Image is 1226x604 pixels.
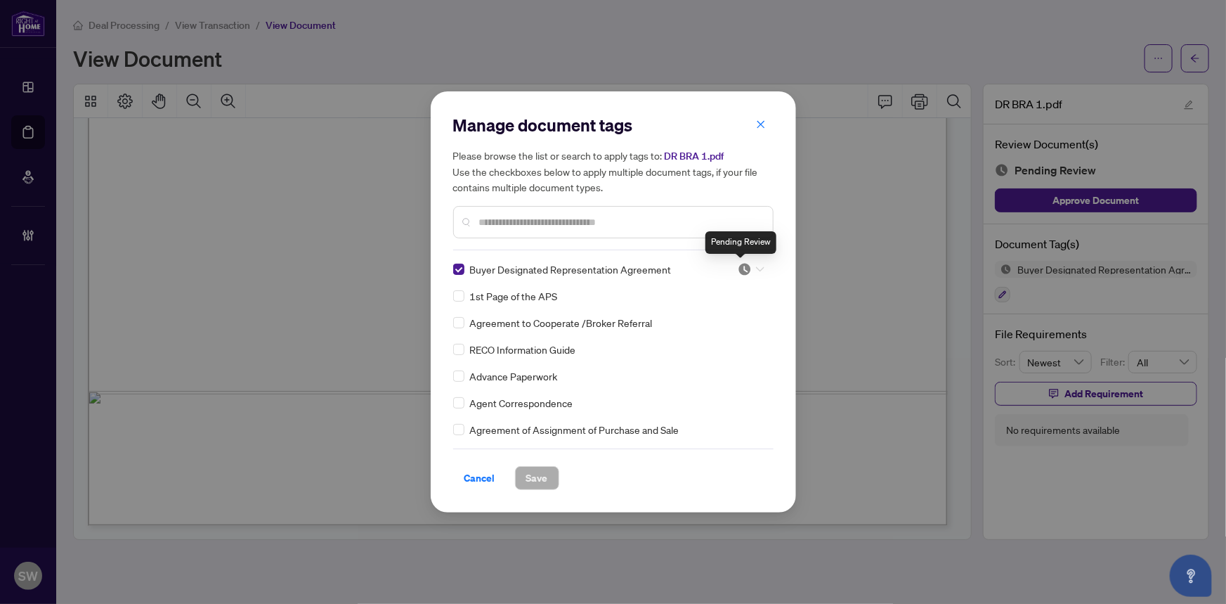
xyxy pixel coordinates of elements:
div: Pending Review [705,231,776,254]
span: Cancel [464,467,495,489]
button: Cancel [453,466,507,490]
span: close [756,120,766,129]
h2: Manage document tags [453,114,774,136]
span: 1st Page of the APS [470,288,558,304]
button: Save [515,466,559,490]
span: Agreement of Assignment of Purchase and Sale [470,422,679,437]
span: Agent Correspondence [470,395,573,411]
span: RECO Information Guide [470,342,576,357]
span: Agreement to Cooperate /Broker Referral [470,315,653,330]
span: Pending Review [738,262,764,276]
button: Open asap [1170,555,1212,597]
span: Buyer Designated Representation Agreement [470,262,672,277]
span: Advance Paperwork [470,368,558,384]
span: DR BRA 1.pdf [665,150,724,162]
h5: Please browse the list or search to apply tags to: Use the checkboxes below to apply multiple doc... [453,148,774,195]
img: status [738,262,752,276]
